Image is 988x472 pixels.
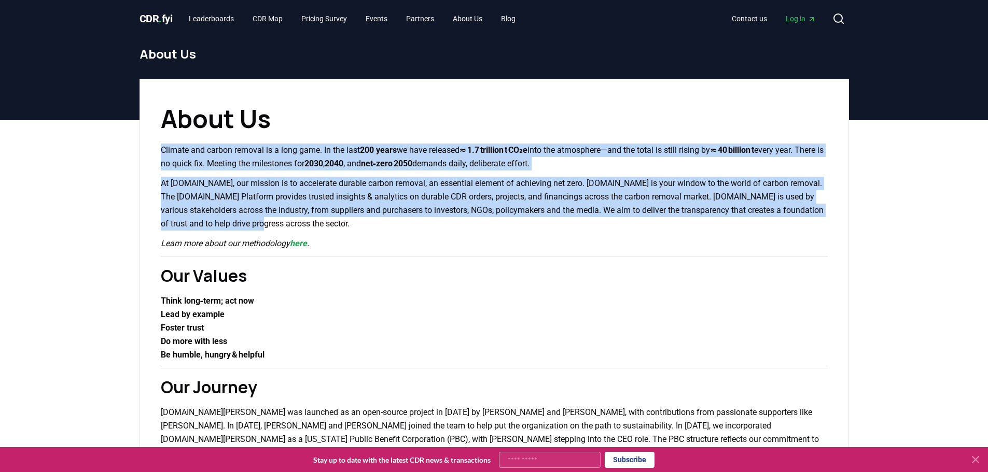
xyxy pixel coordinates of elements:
[161,350,265,360] strong: Be humble, hungry & helpful
[161,238,309,248] em: Learn more about our methodology .
[161,177,828,231] p: At [DOMAIN_NAME], our mission is to accelerate durable carbon removal, an essential element of ac...
[161,323,204,333] strong: Foster trust
[180,9,242,28] a: Leaderboards
[710,145,754,155] strong: ≈ 40 billion t
[161,100,828,137] h1: About Us
[493,9,524,28] a: Blog
[304,159,323,168] strong: 2030
[293,9,355,28] a: Pricing Survey
[161,309,225,319] strong: Lead by example
[444,9,491,28] a: About Us
[723,9,775,28] a: Contact us
[777,9,824,28] a: Log in
[140,12,173,25] span: CDR fyi
[161,263,828,288] h2: Our Values
[786,13,816,24] span: Log in
[357,9,396,28] a: Events
[460,145,527,155] strong: ≈ 1.7 trillion t CO₂e
[161,406,828,460] p: [DOMAIN_NAME][PERSON_NAME] was launched as an open-source project in [DATE] by [PERSON_NAME] and ...
[161,296,255,306] strong: Think long‑term; act now
[290,238,307,248] a: here
[723,9,824,28] nav: Main
[325,159,343,168] strong: 2040
[180,9,524,28] nav: Main
[161,336,227,346] strong: Do more with less
[161,144,828,170] p: Climate and carbon removal is a long game. In the last we have released into the atmosphere—and t...
[140,11,173,26] a: CDR.fyi
[161,375,828,399] h2: Our Journey
[361,159,413,168] strong: net‑zero 2050
[398,9,442,28] a: Partners
[244,9,291,28] a: CDR Map
[159,12,162,25] span: .
[360,145,397,155] strong: 200 years
[140,46,849,62] h1: About Us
